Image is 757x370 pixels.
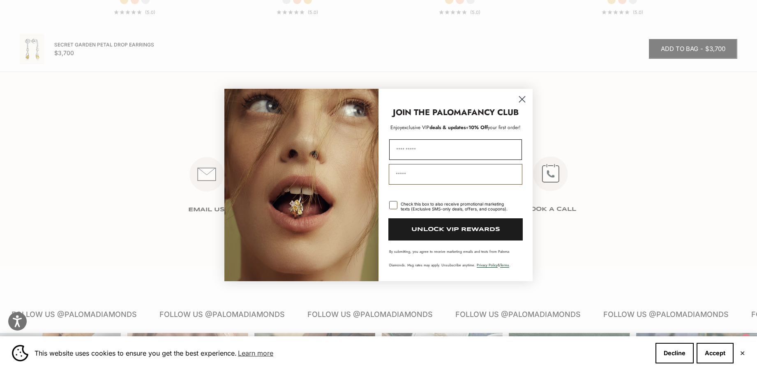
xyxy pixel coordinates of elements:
[389,164,522,185] input: Email
[515,92,529,106] button: Close dialog
[402,124,466,131] span: deals & updates
[697,343,734,363] button: Accept
[402,124,429,131] span: exclusive VIP
[469,124,488,131] span: 10% Off
[224,89,378,281] img: Loading...
[466,124,521,131] span: + your first order!
[35,347,649,359] span: This website uses cookies to ensure you get the best experience.
[237,347,275,359] a: Learn more
[393,106,467,118] strong: JOIN THE PALOMA
[740,351,745,356] button: Close
[477,262,498,268] a: Privacy Policy
[389,139,522,160] input: First Name
[389,249,522,268] p: By submitting, you agree to receive marketing emails and texts from Paloma Diamonds. Msg rates ma...
[655,343,694,363] button: Decline
[477,262,510,268] span: & .
[467,106,519,118] strong: FANCY CLUB
[500,262,509,268] a: Terms
[401,201,512,211] div: Check this box to also receive promotional marketing texts (Exclusive SMS-only deals, offers, and...
[390,124,402,131] span: Enjoy
[388,218,523,240] button: UNLOCK VIP REWARDS
[12,345,28,361] img: Cookie banner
